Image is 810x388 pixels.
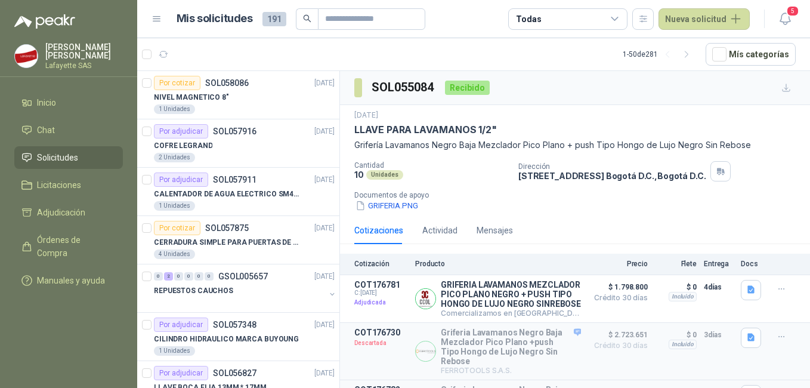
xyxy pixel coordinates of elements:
[741,260,765,268] p: Docs
[314,368,335,379] p: [DATE]
[154,153,195,162] div: 2 Unidades
[174,272,183,281] div: 0
[37,233,112,260] span: Órdenes de Compra
[354,124,497,136] p: LLAVE PARA LAVAMANOS 1/2"
[518,162,706,171] p: Dirección
[154,346,195,356] div: 1 Unidades
[445,81,490,95] div: Recibido
[655,260,697,268] p: Flete
[37,124,55,137] span: Chat
[213,127,256,136] p: SOL057916
[137,168,339,216] a: Por adjudicarSOL057911[DATE] CALENTADOR DE AGUA ELECTRICO SM400 5-9LITROS1 Unidades
[14,14,75,29] img: Logo peakr
[588,260,648,268] p: Precio
[154,237,302,248] p: CERRADURA SIMPLE PARA PUERTAS DE VIDRIO
[205,224,249,232] p: SOL057875
[37,96,56,109] span: Inicio
[415,260,581,268] p: Producto
[354,170,364,180] p: 10
[137,216,339,264] a: Por cotizarSOL057875[DATE] CERRADURA SIMPLE PARA PUERTAS DE VIDRIO4 Unidades
[354,280,408,290] p: COT176781
[154,269,337,307] a: 0 2 0 0 0 0 GSOL005657[DATE] REPUESTOS CAUCHOS
[441,328,581,366] p: Griferia Lavamanos Negro Baja Mezclador Pico Plano +push Tipo Hongo de Lujo Negro Sin Rebose
[137,71,339,119] a: Por cotizarSOL058086[DATE] NIVEL MAGNETICO 8"1 Unidades
[154,285,233,297] p: REPUESTOS CAUCHOS
[205,272,214,281] div: 0
[354,161,509,170] p: Cantidad
[37,151,78,164] span: Solicitudes
[154,189,302,200] p: CALENTADOR DE AGUA ELECTRICO SM400 5-9LITROS
[14,174,123,196] a: Licitaciones
[37,274,105,287] span: Manuales y ayuda
[154,92,229,103] p: NIVEL MAGNETICO 8"
[213,175,256,184] p: SOL057911
[422,224,457,237] div: Actividad
[354,297,408,309] p: Adjudicada
[704,260,734,268] p: Entrega
[213,369,256,377] p: SOL056827
[516,13,541,26] div: Todas
[184,272,193,281] div: 0
[314,223,335,234] p: [DATE]
[45,43,123,60] p: [PERSON_NAME] [PERSON_NAME]
[194,272,203,281] div: 0
[154,124,208,138] div: Por adjudicar
[154,76,200,90] div: Por cotizar
[14,269,123,292] a: Manuales y ayuda
[655,280,697,294] p: $ 0
[314,78,335,89] p: [DATE]
[786,5,799,17] span: 5
[177,10,253,27] h1: Mis solicitudes
[14,146,123,169] a: Solicitudes
[588,342,648,349] span: Crédito 30 días
[303,14,311,23] span: search
[588,328,648,342] span: $ 2.723.651
[416,341,435,361] img: Company Logo
[37,178,81,192] span: Licitaciones
[669,292,697,301] div: Incluido
[164,272,173,281] div: 2
[658,8,750,30] button: Nueva solicitud
[366,170,403,180] div: Unidades
[154,173,208,187] div: Por adjudicar
[154,221,200,235] div: Por cotizar
[154,334,299,345] p: CILINDRO HIDRAULICO MARCA BUYOUNG
[205,79,249,87] p: SOL058086
[588,280,648,294] span: $ 1.798.800
[14,201,123,224] a: Adjudicación
[154,104,195,114] div: 1 Unidades
[416,289,435,309] img: Company Logo
[15,45,38,67] img: Company Logo
[45,62,123,69] p: Lafayette SAS
[354,337,408,349] p: Descartada
[354,199,419,212] button: GRIFERIA.PNG
[441,309,581,318] p: Comercializamos en [GEOGRAPHIC_DATA]
[137,119,339,168] a: Por adjudicarSOL057916[DATE] COFRE LEGRAND2 Unidades
[669,340,697,349] div: Incluido
[477,224,513,237] div: Mensajes
[154,318,208,332] div: Por adjudicar
[354,290,408,297] span: C: [DATE]
[354,260,408,268] p: Cotización
[704,280,734,294] p: 4 días
[441,366,581,375] p: FERROTOOLS S.A.S.
[588,294,648,301] span: Crédito 30 días
[14,119,123,141] a: Chat
[213,321,256,329] p: SOL057348
[518,171,706,181] p: [STREET_ADDRESS] Bogotá D.C. , Bogotá D.C.
[154,201,195,211] div: 1 Unidades
[441,280,581,309] p: GRIFERIA LAVAMANOS MEZCLADOR PICO PLANO NEGRO + PUSH TIPO HONGO DE LUJO NEGRO SINREBOSE
[154,250,195,259] div: 4 Unidades
[774,8,796,30] button: 5
[655,328,697,342] p: $ 0
[706,43,796,66] button: Mís categorías
[314,126,335,137] p: [DATE]
[14,229,123,264] a: Órdenes de Compra
[354,224,403,237] div: Cotizaciones
[354,138,796,152] p: Grifería Lavamanos Negro Baja Mezclador Pico Plano + push Tipo Hongo de Lujo Negro Sin Rebose
[354,191,805,199] p: Documentos de apoyo
[314,319,335,331] p: [DATE]
[154,140,212,152] p: COFRE LEGRAND
[14,91,123,114] a: Inicio
[37,206,85,219] span: Adjudicación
